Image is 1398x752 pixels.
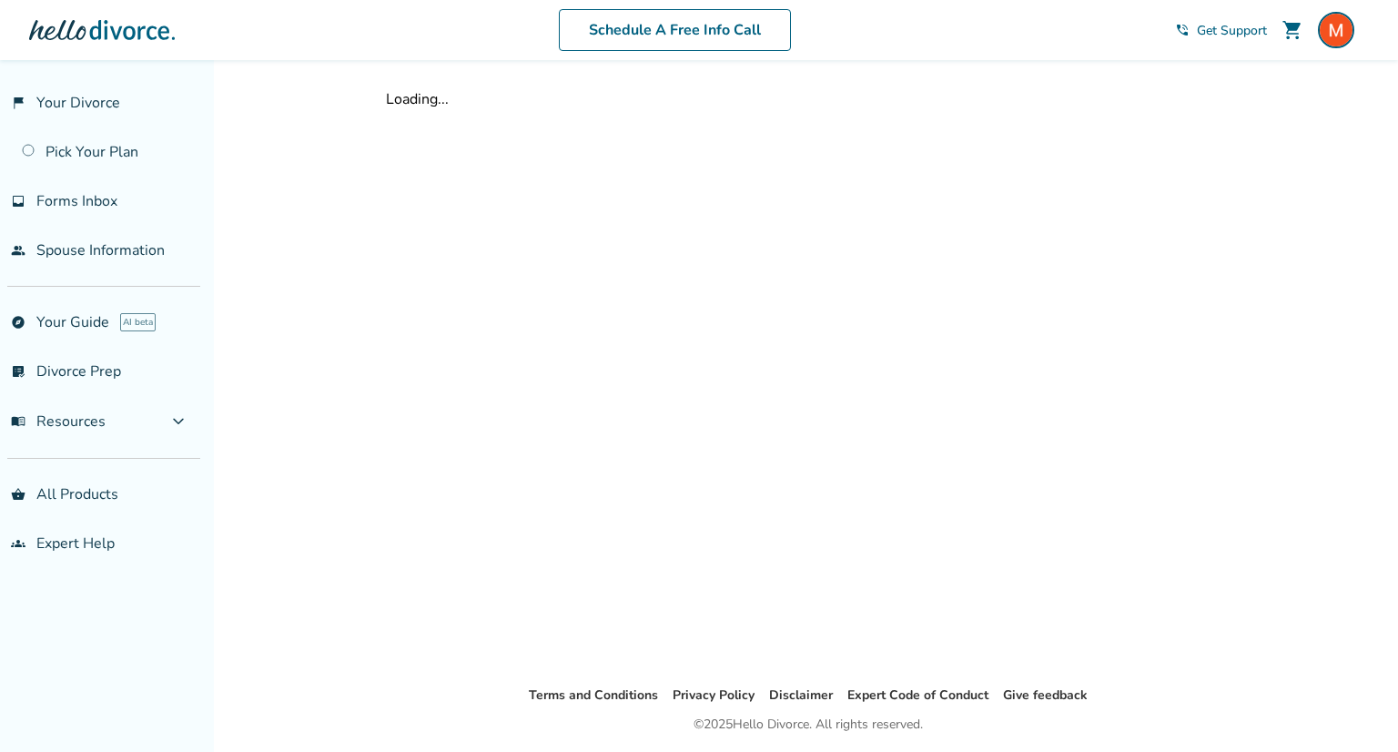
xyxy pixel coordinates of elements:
span: AI beta [120,313,156,331]
span: expand_more [167,411,189,432]
a: Terms and Conditions [529,686,658,704]
span: explore [11,315,25,330]
img: Marjorie [1318,12,1354,48]
a: Privacy Policy [673,686,755,704]
span: Forms Inbox [36,191,117,211]
span: shopping_basket [11,487,25,502]
span: phone_in_talk [1175,23,1190,37]
span: shopping_cart [1281,19,1303,41]
span: list_alt_check [11,364,25,379]
li: Disclaimer [769,685,833,706]
li: Give feedback [1003,685,1088,706]
span: Get Support [1197,22,1267,39]
a: phone_in_talkGet Support [1175,22,1267,39]
span: inbox [11,194,25,208]
a: Expert Code of Conduct [847,686,988,704]
div: Loading... [386,89,1231,109]
a: Schedule A Free Info Call [559,9,791,51]
span: flag_2 [11,96,25,110]
span: Resources [11,412,106,432]
span: groups [11,536,25,551]
span: menu_book [11,414,25,429]
div: © 2025 Hello Divorce. All rights reserved. [694,714,923,736]
span: people [11,243,25,258]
